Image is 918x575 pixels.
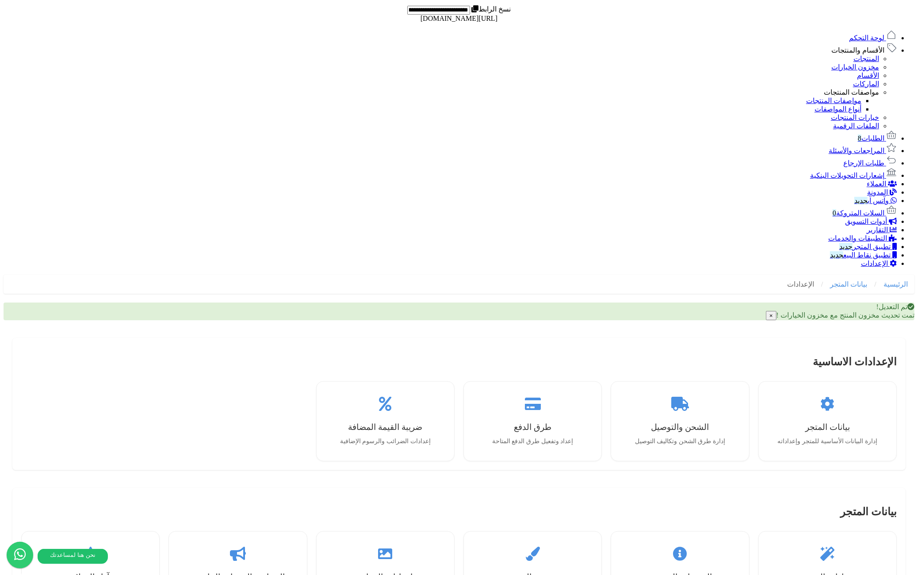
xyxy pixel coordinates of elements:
[787,280,814,288] a: الإعدادات
[833,209,836,217] span: 0
[810,172,884,179] span: إشعارات التحويلات البنكية
[774,422,881,432] h3: بيانات المتجر
[830,280,868,288] a: بيانات المتجر
[766,311,776,320] button: ×
[833,209,884,217] span: السلات المتروكة
[845,218,887,225] span: أدوات التسويق
[854,197,868,204] span: جديد
[845,218,897,225] a: أدوات التسويق
[843,159,897,167] a: طلبات الإرجاع
[765,388,890,455] a: بيانات المتجرإدارة البيانات الأساسية للمتجر وإعداداته
[853,80,879,88] a: الماركات
[843,159,884,167] span: طلبات الإرجاع
[829,147,897,154] a: المراجعات والأسئلة
[830,251,843,259] span: جديد
[854,197,897,204] a: وآتس آبجديد
[4,15,914,23] div: [URL][DOMAIN_NAME]
[829,147,884,154] span: المراجعات والأسئلة
[626,437,734,446] p: إدارة طرق الشحن وتكاليف التوصيل
[806,97,861,104] a: مواصفات المنتجات
[831,63,879,71] a: مخزون الخيارات
[867,180,897,188] a: العملاء
[21,356,897,372] h2: الإعدادات الاساسية
[858,134,861,142] span: 8
[21,506,897,522] h2: بيانات المتجر
[849,34,897,42] a: لوحة التحكم
[332,422,439,432] h3: ضريبة القيمة المضافة
[867,188,888,196] span: المدونة
[774,437,881,446] p: إدارة البيانات الأساسية للمتجر وإعداداته
[867,226,888,234] span: التقارير
[830,251,897,259] a: تطبيق نقاط البيعجديد
[479,437,586,446] p: إعداد وتفعيل طرق الدفع المتاحة
[810,172,897,179] a: إشعارات التحويلات البنكية
[830,251,891,259] span: تطبيق نقاط البيع
[861,260,897,267] a: الإعدادات
[861,260,888,267] span: الإعدادات
[853,55,879,62] a: المنتجات
[839,243,891,250] span: تطبيق المتجر
[833,122,879,130] a: الملفات الرقمية
[849,34,884,42] span: لوحة التحكم
[323,388,448,455] a: ضريبة القيمة المضافةإعدادات الضرائب والرسوم الإضافية
[839,243,853,250] span: جديد
[857,72,879,79] a: الأقسام
[833,209,897,217] a: السلات المتروكة0
[617,388,742,455] a: الشحن والتوصيلإدارة طرق الشحن وتكاليف التوصيل
[867,226,897,234] a: التقارير
[831,46,884,54] span: الأقسام والمنتجات
[854,197,889,204] span: وآتس آب
[831,114,879,121] a: خيارات المنتجات
[839,243,897,250] a: تطبيق المتجرجديد
[470,5,511,13] label: نسخ الرابط
[858,134,884,142] span: الطلبات
[815,105,861,113] a: أنواع المواصفات
[824,88,879,96] a: مواصفات المنتجات
[867,180,886,188] span: العملاء
[470,388,595,455] a: طرق الدفعإعداد وتفعيل طرق الدفع المتاحة
[4,303,914,320] div: تم التعديل! تمت تحديث مخزون المنتج مع مخزون الخيارات !
[884,280,908,288] a: الرئيسية
[479,422,586,432] h3: طرق الدفع
[626,422,734,432] h3: الشحن والتوصيل
[332,437,439,446] p: إعدادات الضرائب والرسوم الإضافية
[828,234,887,242] span: التطبيقات والخدمات
[828,234,897,242] a: التطبيقات والخدمات
[867,188,897,196] a: المدونة
[858,134,897,142] a: الطلبات8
